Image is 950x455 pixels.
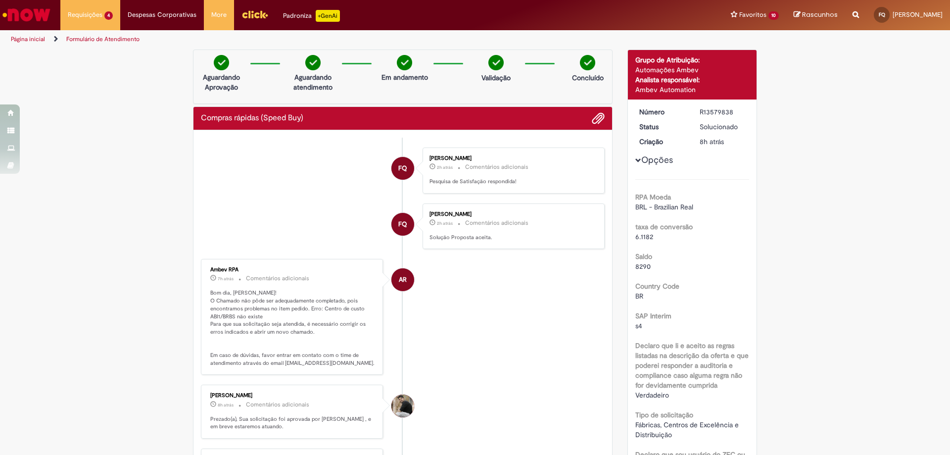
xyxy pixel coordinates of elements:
[68,10,102,20] span: Requisições
[700,122,746,132] div: Solucionado
[632,137,693,147] dt: Criação
[381,72,428,82] p: Em andamento
[289,72,337,92] p: Aguardando atendimento
[218,276,234,282] span: 7h atrás
[465,219,528,227] small: Comentários adicionais
[437,164,453,170] span: 2h atrás
[465,163,528,171] small: Comentários adicionais
[488,55,504,70] img: check-circle-green.png
[398,212,407,236] span: FQ
[397,55,412,70] img: check-circle-green.png
[635,292,643,301] span: BR
[429,234,594,242] p: Solução Proposta aceita.
[241,7,268,22] img: click_logo_yellow_360x200.png
[635,321,642,330] span: s4
[305,55,321,70] img: check-circle-green.png
[879,11,885,18] span: FQ
[437,164,453,170] time: 30/09/2025 15:13:05
[635,391,669,400] span: Verdadeiro
[632,107,693,117] dt: Número
[580,55,595,70] img: check-circle-green.png
[7,30,626,49] ul: Trilhas de página
[391,395,414,417] div: Marcelo Pereira Borges
[391,268,414,291] div: Ambev RPA
[635,75,750,85] div: Analista responsável:
[214,55,229,70] img: check-circle-green.png
[197,72,245,92] p: Aguardando Aprovação
[700,107,746,117] div: R13579838
[635,55,750,65] div: Grupo de Atribuição:
[104,11,113,20] span: 4
[399,268,407,292] span: AR
[437,220,453,226] time: 30/09/2025 15:12:56
[635,232,653,241] span: 6.1182
[246,401,309,409] small: Comentários adicionais
[635,85,750,95] div: Ambev Automation
[429,178,594,186] p: Pesquisa de Satisfação respondida!
[635,420,741,439] span: Fábricas, Centros de Excelência e Distribuição
[11,35,45,43] a: Página inicial
[210,415,375,431] p: Prezado(a), Sua solicitação foi aprovada por [PERSON_NAME] , e em breve estaremos atuando.
[316,10,340,22] p: +GenAi
[700,137,724,146] span: 8h atrás
[218,276,234,282] time: 30/09/2025 10:00:36
[635,193,671,202] b: RPA Moeda
[210,393,375,399] div: [PERSON_NAME]
[210,267,375,273] div: Ambev RPA
[283,10,340,22] div: Padroniza
[246,274,309,283] small: Comentários adicionais
[700,137,746,147] div: 30/09/2025 08:52:03
[210,289,375,367] p: Bom dia, [PERSON_NAME]! O Chamado não pôde ser adequadamente completado, pois encontramos problem...
[632,122,693,132] dt: Status
[635,282,679,291] b: Country Code
[391,213,414,236] div: Felipe Araujo Quirino
[635,222,693,231] b: taxa de conversão
[66,35,140,43] a: Formulário de Atendimento
[391,157,414,180] div: Felipe Araujo Quirino
[635,252,652,261] b: Saldo
[802,10,838,19] span: Rascunhos
[437,220,453,226] span: 2h atrás
[201,114,303,123] h2: Compras rápidas (Speed Buy) Histórico de tíquete
[128,10,196,20] span: Despesas Corporativas
[635,262,651,271] span: 8290
[635,202,693,211] span: BRL - Brazilian Real
[768,11,779,20] span: 10
[429,155,594,161] div: [PERSON_NAME]
[635,65,750,75] div: Automações Ambev
[635,341,749,390] b: Declaro que li e aceito as regras listadas na descrição da oferta e que poderei responder a audit...
[635,410,693,419] b: Tipo de solicitação
[1,5,52,25] img: ServiceNow
[572,73,604,83] p: Concluído
[635,311,671,320] b: SAP Interim
[481,73,511,83] p: Validação
[592,112,605,125] button: Adicionar anexos
[429,211,594,217] div: [PERSON_NAME]
[398,156,407,180] span: FQ
[794,10,838,20] a: Rascunhos
[700,137,724,146] time: 30/09/2025 08:52:03
[218,402,234,408] time: 30/09/2025 09:27:00
[218,402,234,408] span: 8h atrás
[893,10,943,19] span: [PERSON_NAME]
[211,10,227,20] span: More
[739,10,766,20] span: Favoritos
